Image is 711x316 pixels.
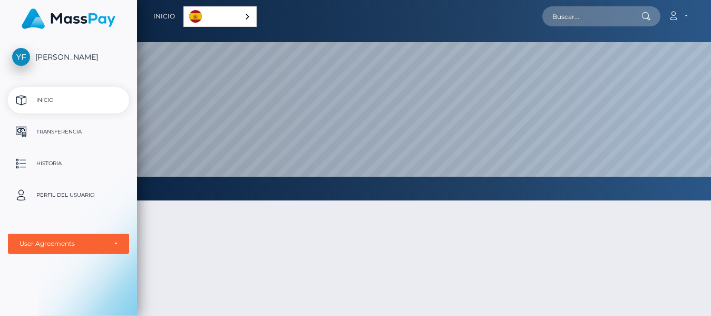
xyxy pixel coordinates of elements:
[8,150,129,177] a: Historia
[184,7,256,26] a: Español
[22,8,115,29] img: MassPay
[8,234,129,254] button: User Agreements
[20,240,106,248] div: User Agreements
[153,5,175,27] a: Inicio
[12,187,125,203] p: Perfil del usuario
[12,156,125,171] p: Historia
[12,92,125,108] p: Inicio
[542,6,641,26] input: Buscar...
[183,6,257,27] div: Language
[8,52,129,62] span: [PERSON_NAME]
[8,119,129,145] a: Transferencia
[8,87,129,113] a: Inicio
[8,182,129,208] a: Perfil del usuario
[12,124,125,140] p: Transferencia
[183,6,257,27] aside: Language selected: Español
